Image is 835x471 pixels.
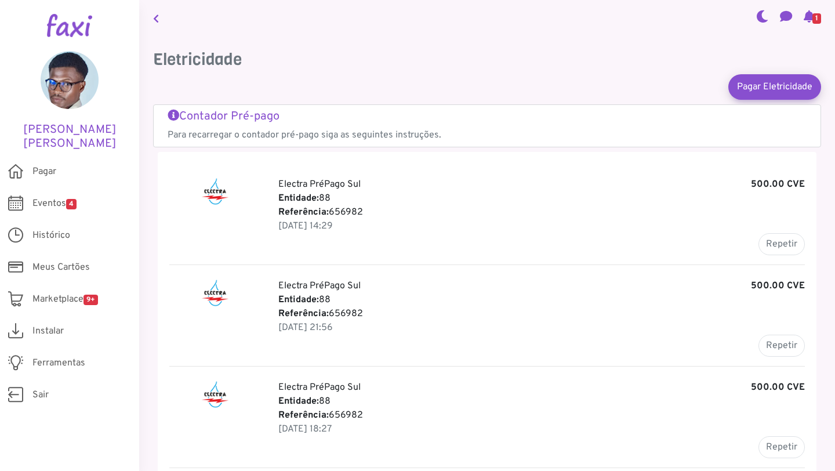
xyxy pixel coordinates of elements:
[168,110,807,142] a: Contador Pré-pago Para recarregar o contador pré-pago siga as seguintes instruções.
[278,422,805,436] p: 31 Aug 2024, 19:27
[83,295,98,305] span: 9+
[278,205,805,219] p: 656982
[751,177,805,191] b: 500.00 CVE
[278,381,805,394] p: Electra PréPago Sul
[812,13,821,24] span: 1
[201,279,230,307] img: Electra PréPago Sul
[17,51,122,151] a: [PERSON_NAME] [PERSON_NAME]
[278,293,805,307] p: 88
[168,110,807,124] h5: Contador Pré-pago
[32,292,98,306] span: Marketplace
[758,436,805,458] button: Repetir
[758,233,805,255] button: Repetir
[751,279,805,293] b: 500.00 CVE
[32,324,64,338] span: Instalar
[32,260,90,274] span: Meus Cartões
[201,177,230,205] img: Electra PréPago Sul
[278,219,805,233] p: 03 Feb 2025, 15:29
[278,307,805,321] p: 656982
[278,177,805,191] p: Electra PréPago Sul
[32,388,49,402] span: Sair
[751,381,805,394] b: 500.00 CVE
[17,123,122,151] h5: [PERSON_NAME] [PERSON_NAME]
[278,410,329,421] b: Referência:
[278,193,319,204] b: Entidade:
[32,356,85,370] span: Ferramentas
[278,294,319,306] b: Entidade:
[278,279,805,293] p: Electra PréPago Sul
[66,199,77,209] span: 4
[278,206,329,218] b: Referência:
[201,381,230,408] img: Electra PréPago Sul
[153,50,821,70] h3: Eletricidade
[32,197,77,211] span: Eventos
[728,74,821,100] a: Pagar Eletricidade
[758,335,805,357] button: Repetir
[278,394,805,408] p: 88
[278,191,805,205] p: 88
[32,229,70,242] span: Histórico
[278,321,805,335] p: 15 Jan 2025, 22:56
[32,165,56,179] span: Pagar
[168,128,807,142] p: Para recarregar o contador pré-pago siga as seguintes instruções.
[278,308,329,320] b: Referência:
[278,408,805,422] p: 656982
[278,396,319,407] b: Entidade:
